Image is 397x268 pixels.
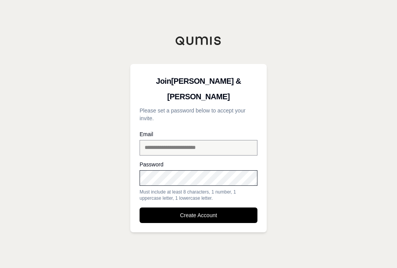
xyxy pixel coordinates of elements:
label: Password [140,162,257,167]
div: Must include at least 8 characters, 1 number, 1 uppercase letter, 1 lowercase letter. [140,189,257,201]
img: Qumis [175,36,222,45]
h3: Join [PERSON_NAME] & [PERSON_NAME] [140,73,257,104]
p: Please set a password below to accept your invite. [140,107,257,122]
label: Email [140,131,257,137]
button: Create Account [140,207,257,223]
